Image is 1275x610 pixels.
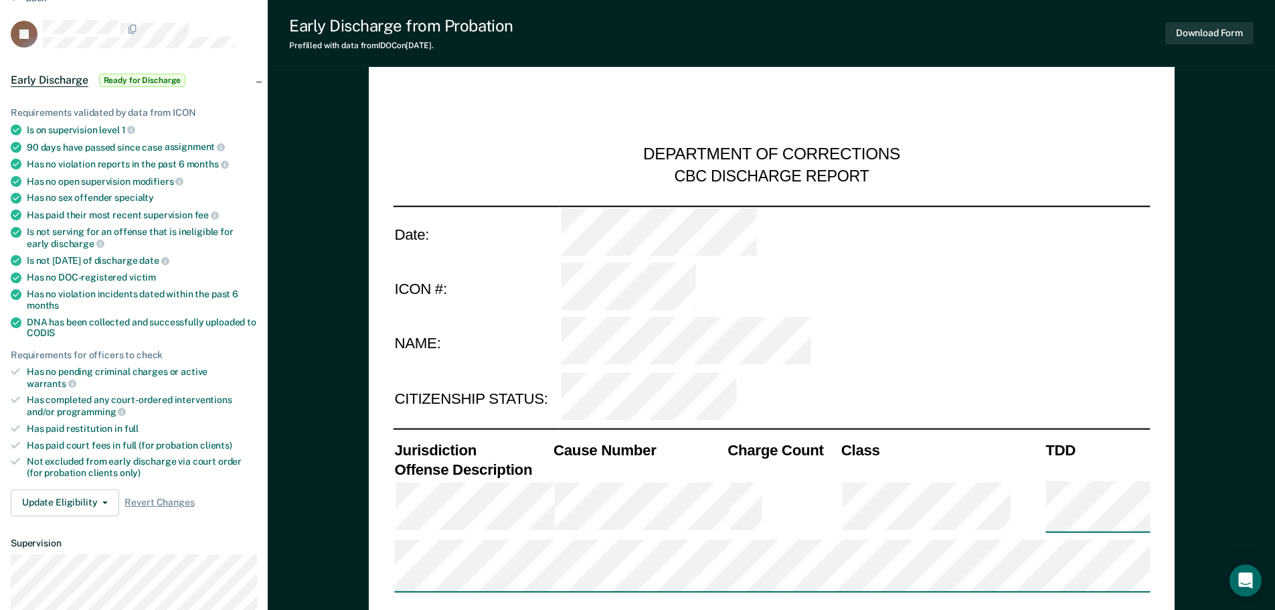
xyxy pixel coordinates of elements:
div: DEPARTMENT OF CORRECTIONS [643,145,900,166]
span: months [187,159,229,169]
td: NAME: [393,316,560,371]
span: warrants [27,378,76,389]
th: Cause Number [551,441,726,460]
th: Charge Count [726,441,840,460]
div: Is not [DATE] of discharge [27,254,257,266]
td: CITIZENSHIP STATUS: [393,371,560,426]
span: programming [57,406,126,417]
div: Has no sex offender [27,192,257,204]
span: modifiers [133,176,184,187]
div: Prefilled with data from IDOC on [DATE] . [289,41,513,50]
div: Has no open supervision [27,175,257,187]
div: DNA has been collected and successfully uploaded to [27,317,257,339]
div: Has no pending criminal charges or active [27,366,257,389]
span: Ready for Discharge [99,74,186,87]
td: Date: [393,206,560,261]
div: Not excluded from early discharge via court order (for probation clients [27,456,257,479]
th: Jurisdiction [393,441,552,460]
span: date [139,255,169,266]
div: Has paid court fees in full (for probation [27,440,257,451]
div: Is on supervision level [27,124,257,136]
div: Is not serving for an offense that is ineligible for early [27,226,257,249]
div: CBC DISCHARGE REPORT [674,166,869,186]
span: assignment [165,141,225,152]
span: full [124,423,139,434]
button: Download Form [1165,22,1254,44]
div: 90 days have passed since case [27,141,257,153]
button: Update Eligibility [11,489,119,516]
div: Has no DOC-registered [27,272,257,283]
span: specialty [114,192,154,203]
span: fee [195,210,219,220]
div: Requirements for officers to check [11,350,257,361]
span: months [27,300,59,311]
span: clients) [200,440,232,451]
div: Early Discharge from Probation [289,16,513,35]
dt: Supervision [11,538,257,549]
span: victim [129,272,156,283]
span: 1 [122,125,136,135]
span: only) [120,467,141,478]
div: Open Intercom Messenger [1229,564,1262,597]
div: Has paid their most recent supervision [27,209,257,221]
span: Early Discharge [11,74,88,87]
span: Revert Changes [124,497,194,508]
div: Has completed any court-ordered interventions and/or [27,394,257,417]
th: TDD [1044,441,1150,460]
span: CODIS [27,327,55,338]
div: Requirements validated by data from ICON [11,107,257,119]
th: Offense Description [393,460,552,479]
th: Class [839,441,1043,460]
div: Has no violation reports in the past 6 [27,158,257,170]
div: Has paid restitution in [27,423,257,435]
div: Has no violation incidents dated within the past 6 [27,289,257,311]
span: discharge [51,238,104,249]
td: ICON #: [393,261,560,316]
